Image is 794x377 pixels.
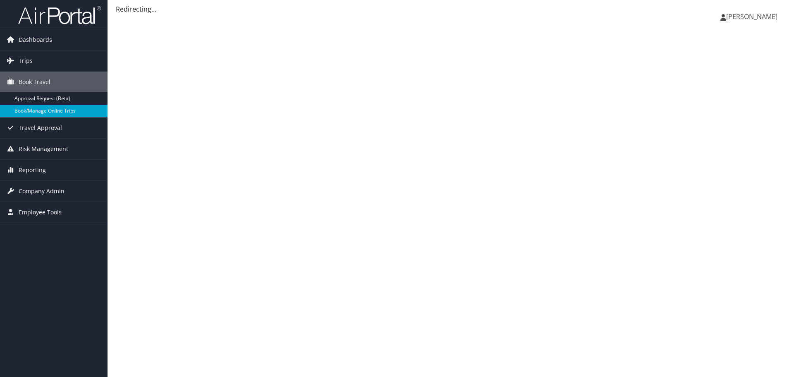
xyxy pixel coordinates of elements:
span: Travel Approval [19,118,62,138]
span: [PERSON_NAME] [726,12,777,21]
span: Dashboards [19,29,52,50]
a: [PERSON_NAME] [720,4,786,29]
span: Trips [19,50,33,71]
div: Redirecting... [116,4,786,14]
span: Company Admin [19,181,65,202]
span: Employee Tools [19,202,62,223]
img: airportal-logo.png [18,5,101,25]
span: Book Travel [19,72,50,92]
span: Reporting [19,160,46,180]
span: Risk Management [19,139,68,159]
